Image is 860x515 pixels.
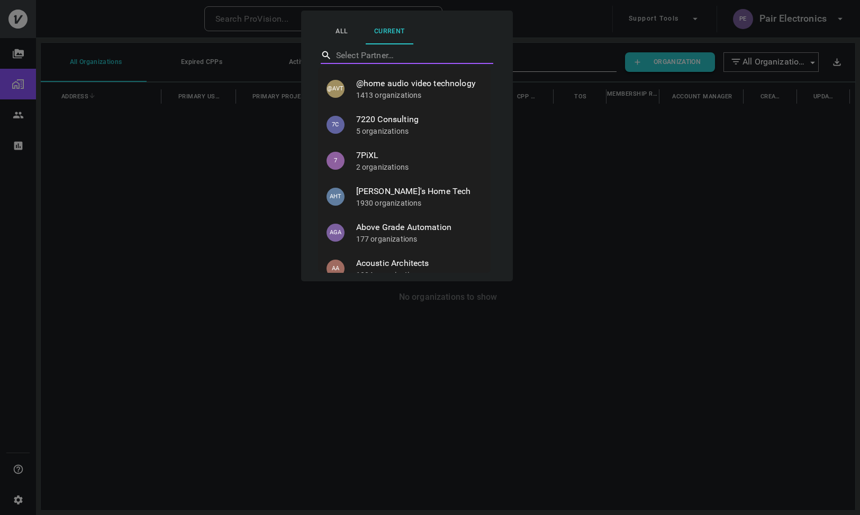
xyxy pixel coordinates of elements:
[356,126,482,136] p: 5 organizations
[356,113,482,126] span: 7220 Consulting
[356,90,482,100] p: 1413 organizations
[356,257,482,270] span: Acoustic Architects
[356,162,482,172] p: 2 organizations
[327,116,345,134] p: 7C
[356,234,482,244] p: 177 organizations
[318,19,366,44] button: All
[356,198,482,208] p: 1930 organizations
[356,270,482,280] p: 1084 organizations
[356,149,482,162] span: 7PiXL
[356,185,482,198] span: [PERSON_NAME]'s Home Tech
[492,53,494,56] button: Close
[327,224,345,242] p: AGA
[327,80,345,98] p: @AVT
[366,19,413,44] button: Current
[327,260,345,278] p: AA
[327,188,345,206] p: AHT
[336,47,477,63] input: Select Partner…
[356,221,482,234] span: Above Grade Automation
[356,77,482,90] span: @home audio video technology
[327,152,345,170] p: 7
